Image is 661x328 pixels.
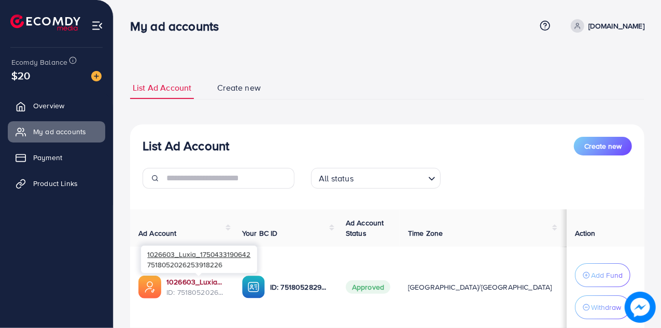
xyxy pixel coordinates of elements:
input: Search for option [357,169,424,186]
span: [GEOGRAPHIC_DATA]/[GEOGRAPHIC_DATA] [408,282,552,292]
span: Payment [33,152,62,163]
button: Create new [574,137,632,155]
span: Action [575,228,596,238]
a: Product Links [8,173,105,194]
span: Overview [33,101,64,111]
span: All status [317,171,356,186]
a: [DOMAIN_NAME] [567,19,644,33]
img: image [625,292,656,323]
span: My ad accounts [33,126,86,137]
img: ic-ads-acc.e4c84228.svg [138,276,161,298]
div: 7518052026253918226 [141,246,257,273]
a: 1026603_Luxia_1750433190642 [166,277,226,287]
span: Ad Account [138,228,177,238]
p: [DOMAIN_NAME] [588,20,644,32]
span: $20 [11,68,30,83]
img: logo [10,15,80,31]
span: Time Zone [408,228,443,238]
span: Create new [584,141,622,151]
img: ic-ba-acc.ded83a64.svg [242,276,265,298]
h3: My ad accounts [130,19,227,34]
span: Approved [346,280,390,294]
div: Search for option [311,168,441,189]
img: image [91,71,102,81]
span: Your BC ID [242,228,278,238]
a: My ad accounts [8,121,105,142]
span: Create new [217,82,261,94]
p: ID: 7518052829551181841 [270,281,329,293]
span: ID: 7518052026253918226 [166,287,226,297]
span: Ecomdy Balance [11,57,67,67]
a: Payment [8,147,105,168]
span: List Ad Account [133,82,191,94]
p: Add Fund [591,269,623,281]
span: Product Links [33,178,78,189]
span: Ad Account Status [346,218,384,238]
button: Add Fund [575,263,630,287]
span: 1026603_Luxia_1750433190642 [147,249,250,259]
button: Withdraw [575,295,630,319]
p: Withdraw [591,301,621,313]
h3: List Ad Account [143,138,229,153]
img: menu [91,20,103,32]
a: Overview [8,95,105,116]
